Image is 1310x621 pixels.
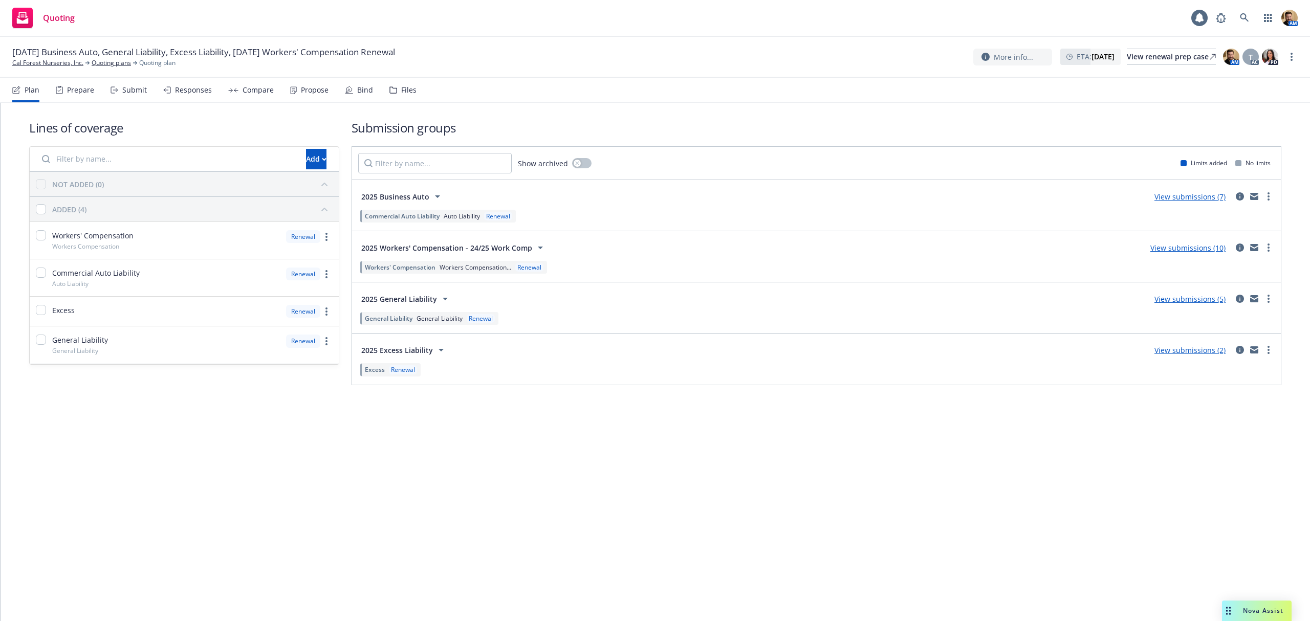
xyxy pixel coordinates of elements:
span: 2025 Workers' Compensation - 24/25 Work Comp [361,242,532,253]
span: Quoting [43,14,75,22]
div: Drag to move [1222,601,1235,621]
a: Quoting plans [92,58,131,68]
a: circleInformation [1234,241,1246,254]
div: View renewal prep case [1127,49,1216,64]
div: Renewal [286,230,320,243]
a: View submissions (10) [1150,243,1226,253]
img: photo [1281,10,1298,26]
span: [DATE] Business Auto, General Liability, Excess Liability, [DATE] Workers' Compensation Renewal [12,46,395,58]
span: T [1249,52,1253,62]
span: General Liability [52,335,108,345]
span: Excess [365,365,385,374]
a: circleInformation [1234,293,1246,305]
span: Quoting plan [139,58,176,68]
button: 2025 Workers' Compensation - 24/25 Work Comp [358,237,550,258]
a: more [1262,293,1275,305]
button: More info... [973,49,1052,65]
h1: Lines of coverage [29,119,339,136]
a: more [320,231,333,243]
div: Renewal [515,263,543,272]
div: Renewal [286,305,320,318]
span: ETA : [1077,51,1115,62]
div: Plan [25,86,39,94]
a: mail [1248,190,1260,203]
span: General Liability [365,314,412,323]
a: more [320,268,333,280]
span: 2025 Excess Liability [361,345,433,356]
span: General Liability [52,346,98,355]
div: Limits added [1181,159,1227,167]
div: Files [401,86,417,94]
button: 2025 Excess Liability [358,340,450,360]
span: More info... [994,52,1033,62]
a: more [320,335,333,347]
a: more [1262,344,1275,356]
span: 2025 Business Auto [361,191,429,202]
span: Commercial Auto Liability [52,268,140,278]
span: Commercial Auto Liability [365,212,440,220]
span: Show archived [518,158,568,169]
button: Add [306,149,326,169]
img: photo [1223,49,1239,65]
div: Renewal [286,335,320,347]
a: View submissions (5) [1154,294,1226,304]
div: ADDED (4) [52,204,86,215]
div: No limits [1235,159,1271,167]
a: Switch app [1258,8,1278,28]
div: Renewal [389,365,417,374]
span: Auto Liability [52,279,89,288]
div: Submit [122,86,147,94]
div: Renewal [286,268,320,280]
img: photo [1262,49,1278,65]
button: 2025 General Liability [358,289,454,309]
a: mail [1248,241,1260,254]
div: Propose [301,86,329,94]
span: Workers' Compensation [52,230,134,241]
a: Cal Forest Nurseries, Inc. [12,58,83,68]
h1: Submission groups [352,119,1281,136]
div: NOT ADDED (0) [52,179,104,190]
strong: [DATE] [1091,52,1115,61]
a: View submissions (7) [1154,192,1226,202]
div: Renewal [484,212,512,220]
button: NOT ADDED (0) [52,176,333,192]
div: Responses [175,86,212,94]
a: Quoting [8,4,79,32]
a: View renewal prep case [1127,49,1216,65]
span: General Liability [417,314,463,323]
a: View submissions (2) [1154,345,1226,355]
span: Auto Liability [444,212,480,220]
a: circleInformation [1234,190,1246,203]
div: Compare [243,86,274,94]
a: more [1262,241,1275,254]
button: Nova Assist [1222,601,1292,621]
a: mail [1248,344,1260,356]
span: Excess [52,305,75,316]
button: ADDED (4) [52,201,333,217]
span: Workers' Compensation [365,263,435,272]
a: Search [1234,8,1255,28]
span: Workers Compensation [52,242,119,251]
a: mail [1248,293,1260,305]
span: Nova Assist [1243,606,1283,615]
div: Prepare [67,86,94,94]
div: Renewal [467,314,495,323]
input: Filter by name... [36,149,300,169]
a: more [1262,190,1275,203]
span: Workers Compensation... [440,263,511,272]
a: circleInformation [1234,344,1246,356]
div: Bind [357,86,373,94]
a: Report a Bug [1211,8,1231,28]
span: 2025 General Liability [361,294,437,304]
input: Filter by name... [358,153,512,173]
a: more [1285,51,1298,63]
button: 2025 Business Auto [358,186,447,207]
a: more [320,305,333,318]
